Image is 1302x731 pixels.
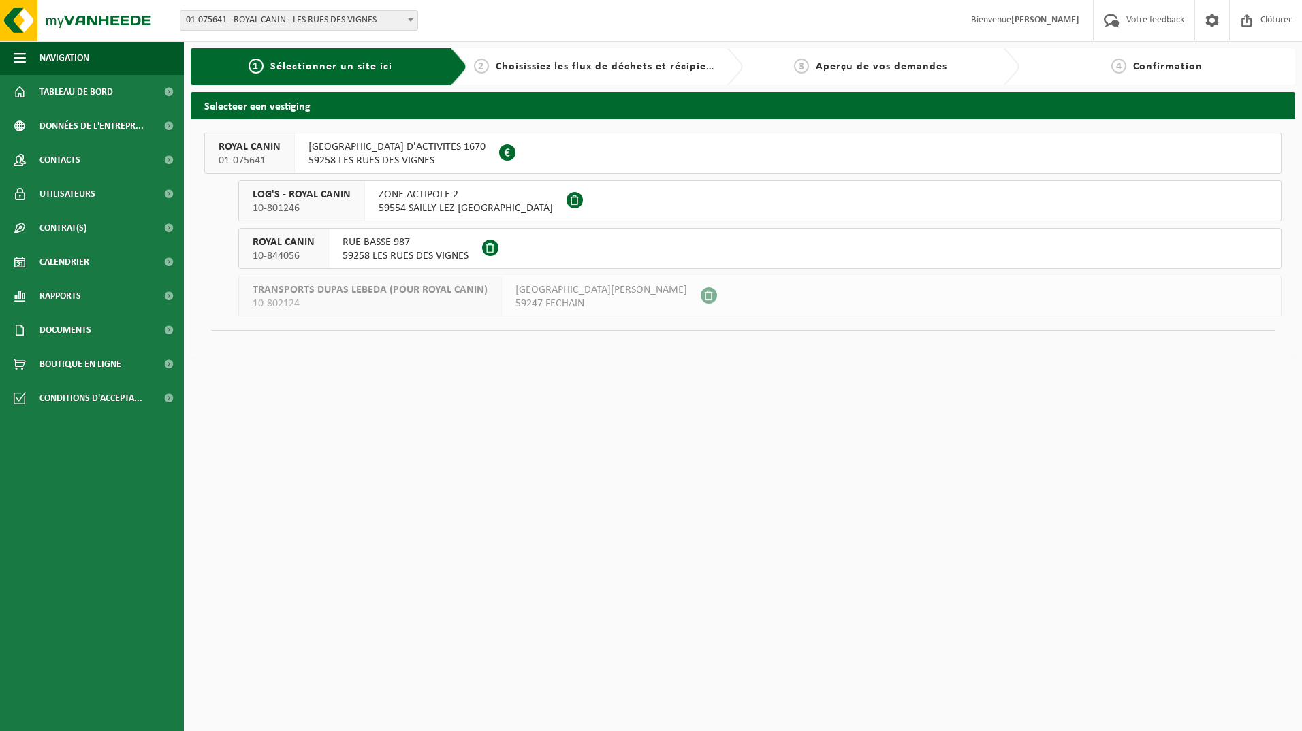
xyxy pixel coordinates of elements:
[253,249,315,263] span: 10-844056
[343,249,469,263] span: 59258 LES RUES DES VIGNES
[1111,59,1126,74] span: 4
[515,283,687,297] span: [GEOGRAPHIC_DATA][PERSON_NAME]
[39,109,144,143] span: Données de l'entrepr...
[39,211,86,245] span: Contrat(s)
[39,143,80,177] span: Contacts
[253,235,315,249] span: ROYAL CANIN
[39,347,121,381] span: Boutique en ligne
[39,279,81,313] span: Rapports
[253,297,488,310] span: 10-802124
[379,188,553,201] span: ZONE ACTIPOLE 2
[238,228,1282,269] button: ROYAL CANIN 10-844056 RUE BASSE 98759258 LES RUES DES VIGNES
[270,61,392,72] span: Sélectionner un site ici
[39,177,95,211] span: Utilisateurs
[39,41,89,75] span: Navigation
[249,59,264,74] span: 1
[253,201,351,215] span: 10-801246
[515,297,687,310] span: 59247 FECHAIN
[474,59,489,74] span: 2
[253,283,488,297] span: TRANSPORTS DUPAS LEBEDA (POUR ROYAL CANIN)
[191,92,1295,118] h2: Selecteer een vestiging
[39,245,89,279] span: Calendrier
[204,133,1282,174] button: ROYAL CANIN 01-075641 [GEOGRAPHIC_DATA] D'ACTIVITES 167059258 LES RUES DES VIGNES
[794,59,809,74] span: 3
[308,154,486,167] span: 59258 LES RUES DES VIGNES
[180,11,417,30] span: 01-075641 - ROYAL CANIN - LES RUES DES VIGNES
[39,381,142,415] span: Conditions d'accepta...
[343,235,469,249] span: RUE BASSE 987
[816,61,947,72] span: Aperçu de vos demandes
[496,61,723,72] span: Choisissiez les flux de déchets et récipients
[39,313,91,347] span: Documents
[1011,15,1079,25] strong: [PERSON_NAME]
[219,154,281,167] span: 01-075641
[180,10,418,31] span: 01-075641 - ROYAL CANIN - LES RUES DES VIGNES
[39,75,113,109] span: Tableau de bord
[253,188,351,201] span: LOG'S - ROYAL CANIN
[1133,61,1203,72] span: Confirmation
[308,140,486,154] span: [GEOGRAPHIC_DATA] D'ACTIVITES 1670
[219,140,281,154] span: ROYAL CANIN
[379,201,553,215] span: 59554 SAILLY LEZ [GEOGRAPHIC_DATA]
[238,180,1282,221] button: LOG'S - ROYAL CANIN 10-801246 ZONE ACTIPOLE 259554 SAILLY LEZ [GEOGRAPHIC_DATA]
